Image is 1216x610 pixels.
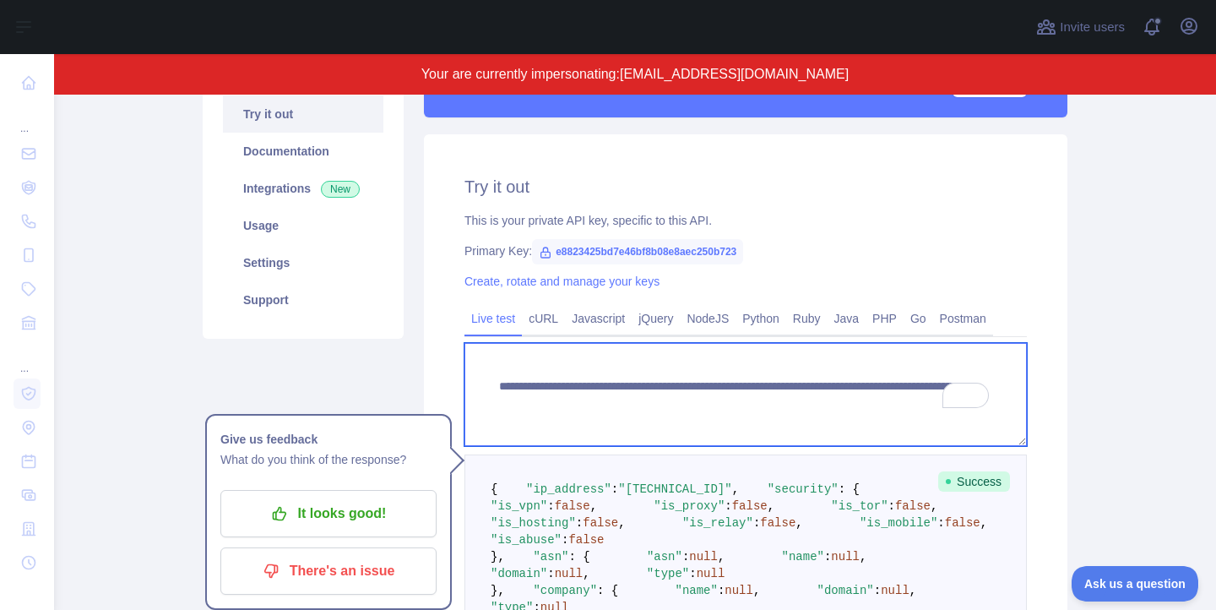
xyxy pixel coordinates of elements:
a: Java [828,305,866,332]
span: : [547,499,554,513]
span: Your are currently impersonating: [421,67,620,81]
span: "name" [675,584,717,597]
span: : [611,482,618,496]
span: [EMAIL_ADDRESS][DOMAIN_NAME] [620,67,849,81]
span: : [753,516,760,530]
a: jQuery [632,305,680,332]
span: , [931,499,937,513]
span: : [576,516,583,530]
span: : [824,550,831,564]
span: "domain" [817,584,874,597]
span: , [980,516,987,530]
span: "[TECHNICAL_ID]" [618,482,731,496]
span: false [732,499,768,513]
span: "security" [768,482,839,496]
span: null [831,550,860,564]
span: : [874,584,881,597]
a: cURL [522,305,565,332]
a: Settings [223,244,383,281]
a: Integrations New [223,170,383,207]
div: This is your private API key, specific to this API. [464,212,1027,229]
a: Usage [223,207,383,244]
span: , [753,584,760,597]
span: : [888,499,895,513]
span: Invite users [1060,18,1125,37]
span: null [555,567,584,580]
span: null [725,584,753,597]
a: Support [223,281,383,319]
a: Live test [464,305,522,332]
span: , [909,584,916,597]
span: , [768,499,774,513]
span: "is_hosting" [491,516,576,530]
span: { [491,482,497,496]
a: PHP [866,305,904,332]
span: , [795,516,802,530]
iframe: Toggle Customer Support [1072,566,1199,602]
a: Go [904,305,933,332]
a: NodeJS [680,305,736,332]
span: , [590,499,597,513]
button: Invite users [1033,14,1128,41]
span: : [547,567,554,580]
span: New [321,181,360,198]
div: Primary Key: [464,242,1027,259]
span: null [697,567,725,580]
span: "type" [647,567,689,580]
span: false [945,516,980,530]
span: : { [839,482,860,496]
a: Postman [933,305,993,332]
span: : { [568,550,589,564]
a: Python [736,305,786,332]
span: "domain" [491,567,547,580]
span: }, [491,550,505,564]
span: : [682,550,689,564]
span: e8823425bd7e46bf8b08e8aec250b723 [532,239,743,264]
span: : { [597,584,618,597]
span: "is_vpn" [491,499,547,513]
span: : [689,567,696,580]
span: , [732,482,739,496]
a: Documentation [223,133,383,170]
a: Create, rotate and manage your keys [464,275,660,288]
span: false [895,499,931,513]
span: : [718,584,725,597]
span: "asn" [647,550,682,564]
span: false [760,516,795,530]
span: , [583,567,589,580]
p: What do you think of the response? [220,449,437,470]
span: : [937,516,944,530]
a: Try it out [223,95,383,133]
span: null [689,550,718,564]
span: : [562,533,568,547]
span: , [860,550,866,564]
span: null [881,584,909,597]
span: Success [938,471,1010,492]
span: "is_proxy" [654,499,725,513]
a: Javascript [565,305,632,332]
h2: Try it out [464,175,1027,199]
span: "company" [533,584,597,597]
span: "is_tor" [831,499,888,513]
span: "is_mobile" [860,516,937,530]
span: false [583,516,618,530]
span: , [718,550,725,564]
a: Ruby [786,305,828,332]
h1: Give us feedback [220,429,437,449]
textarea: To enrich screen reader interactions, please activate Accessibility in Grammarly extension settings [464,343,1027,446]
span: "name" [782,550,824,564]
div: ... [14,101,41,135]
span: false [555,499,590,513]
span: "ip_address" [526,482,611,496]
span: , [618,516,625,530]
span: }, [491,584,505,597]
span: : [725,499,731,513]
span: false [568,533,604,547]
span: "asn" [533,550,568,564]
span: "is_abuse" [491,533,562,547]
span: "is_relay" [682,516,753,530]
div: ... [14,341,41,375]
